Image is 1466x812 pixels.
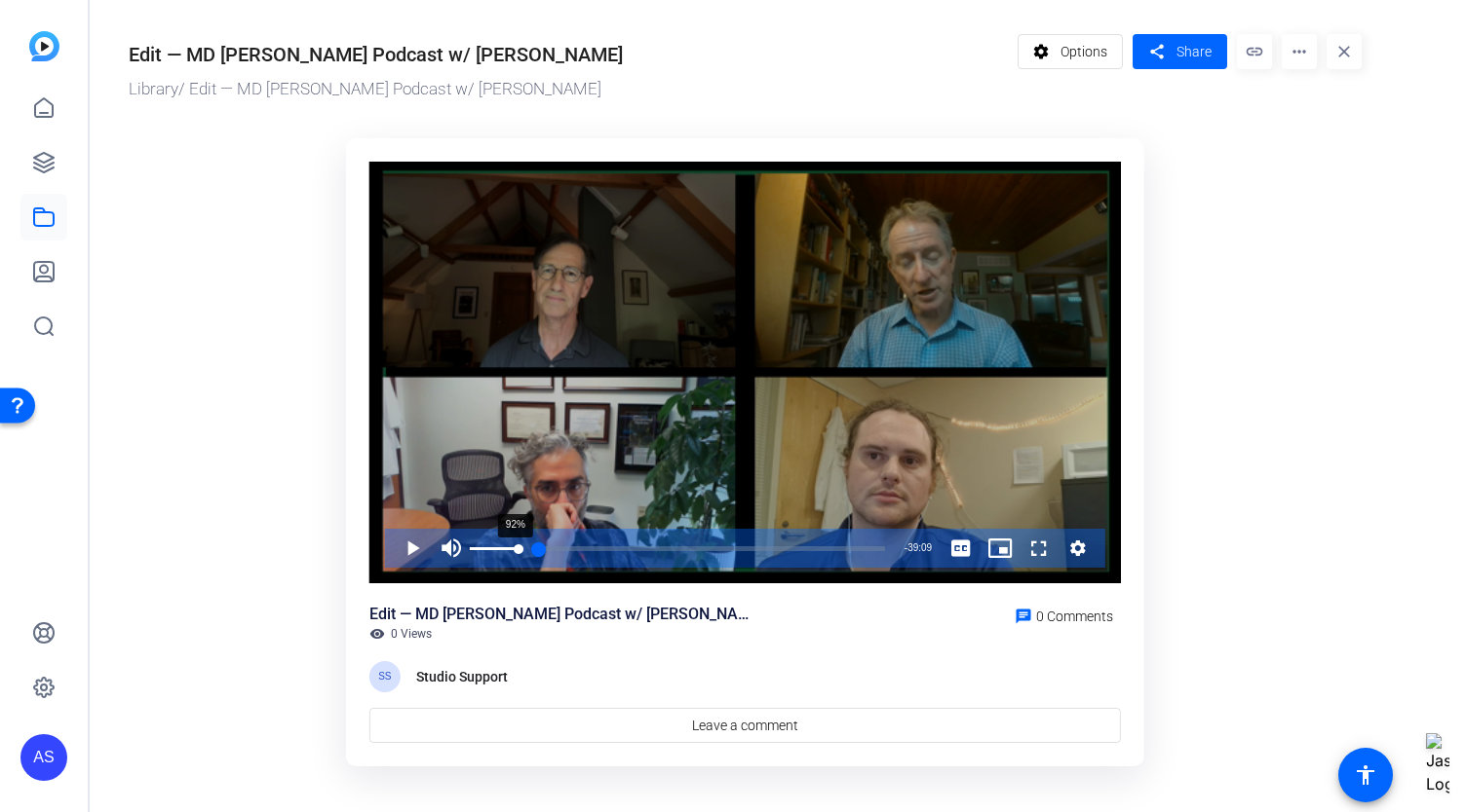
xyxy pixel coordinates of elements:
[369,708,1121,743] a: Leave a comment
[369,661,401,692] div: SS
[129,77,1008,102] div: / Edit — MD [PERSON_NAME] Podcast w/ [PERSON_NAME]
[907,542,932,553] span: 39:09
[942,529,981,568] button: Captions
[369,626,385,642] mat-icon: visibility
[391,626,432,642] span: 0 Views
[1061,33,1107,70] span: Options
[905,542,907,553] span: -
[1036,609,1113,624] span: 0 Comments
[1354,763,1377,787] mat-icon: accessibility
[692,716,798,736] span: Leave a comment
[1133,34,1227,69] button: Share
[981,529,1020,568] button: Picture-in-Picture
[1020,529,1059,568] button: Fullscreen
[1237,34,1272,69] mat-icon: link
[29,31,59,61] img: blue-gradient.svg
[1282,34,1317,69] mat-icon: more_horiz
[1177,42,1212,62] span: Share
[1007,603,1121,626] a: 0 Comments
[539,546,885,551] div: Progress Bar
[369,603,759,626] div: Edit — MD [PERSON_NAME] Podcast w/ [PERSON_NAME]
[416,665,514,688] div: Studio Support
[470,547,519,550] div: Volume Level
[393,529,432,568] button: Play
[1018,34,1124,69] button: Options
[1327,34,1362,69] mat-icon: close
[129,40,623,69] div: Edit — MD [PERSON_NAME] Podcast w/ [PERSON_NAME]
[1144,39,1169,65] mat-icon: share
[20,734,67,781] div: AS
[129,79,178,98] a: Library
[1015,608,1032,625] mat-icon: chat
[1029,33,1054,70] mat-icon: settings
[432,529,471,568] button: Mute
[369,162,1121,584] div: Video Player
